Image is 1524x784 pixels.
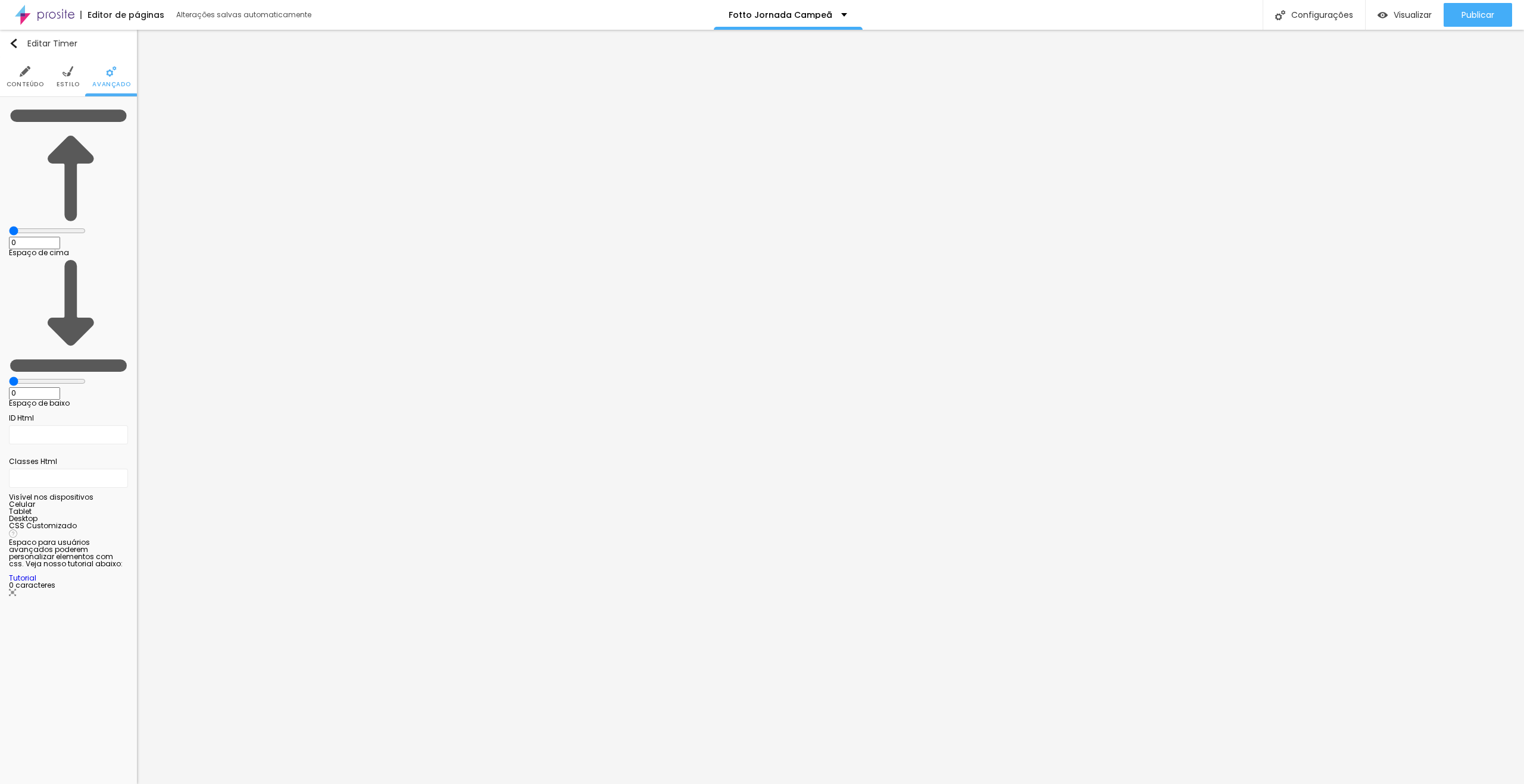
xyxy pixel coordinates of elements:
img: view-1.svg [1378,10,1388,20]
img: Icone [1275,10,1285,20]
button: Publicar [1444,3,1512,27]
span: Tablet [9,506,32,516]
span: Avançado [92,81,130,87]
img: Icone [63,66,73,77]
span: Desktop [9,513,38,523]
iframe: Editor [137,30,1524,784]
a: Tutorial [9,573,36,583]
img: Icone [106,66,117,77]
span: Conteúdo [7,81,44,87]
span: Visualizar [1394,10,1432,20]
span: Estilo [57,81,80,87]
p: Fotto Jornada Campeã [729,11,832,19]
span: Publicar [1461,10,1494,20]
img: Icone [9,39,18,48]
span: Celular [9,499,35,509]
img: Icone [20,66,30,77]
div: Alterações salvas automaticamente [176,11,313,18]
div: Visível nos dispositivos [9,494,128,501]
div: Espaco para usuários avançados poderem personalizar elementos com css. Veja nosso tutorial abaixo: [9,539,128,582]
div: Editar Timer [9,39,77,48]
div: Espaço de baixo [9,400,128,407]
div: Classes Html [9,456,128,467]
img: Icone [9,256,128,375]
div: CSS Customizado [9,522,128,529]
div: 0 caracteres [9,582,128,597]
img: Icone [9,589,16,596]
img: Icone [9,529,17,538]
div: Espaço de cima [9,249,128,256]
img: Icone [9,106,128,225]
div: Editor de páginas [80,11,164,19]
div: ID Html [9,413,128,424]
button: Visualizar [1366,3,1444,27]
